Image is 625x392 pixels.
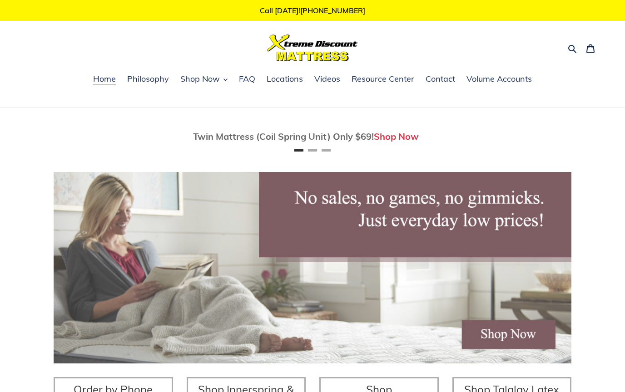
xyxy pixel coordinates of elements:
span: FAQ [239,73,255,84]
span: Contact [426,73,455,84]
a: Locations [262,73,308,86]
a: Home [89,73,120,86]
a: Philosophy [123,73,174,86]
span: Volume Accounts [466,73,532,84]
a: [PHONE_NUMBER] [300,6,365,15]
img: herobannermay2022-1652879215306_1200x.jpg [54,172,571,363]
a: Videos [310,73,345,86]
span: Philosophy [127,73,169,84]
button: Page 3 [322,149,331,152]
span: Locations [267,73,303,84]
a: Shop Now [374,131,419,142]
button: Page 2 [308,149,317,152]
button: Page 1 [294,149,303,152]
a: Contact [421,73,460,86]
span: Resource Center [352,73,414,84]
a: FAQ [234,73,260,86]
span: Twin Mattress (Coil Spring Unit) Only $69! [193,131,374,142]
span: Shop Now [180,73,220,84]
span: Videos [314,73,340,84]
img: Xtreme Discount Mattress [267,34,358,61]
button: Shop Now [176,73,232,86]
a: Volume Accounts [462,73,536,86]
span: Home [93,73,116,84]
a: Resource Center [347,73,419,86]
